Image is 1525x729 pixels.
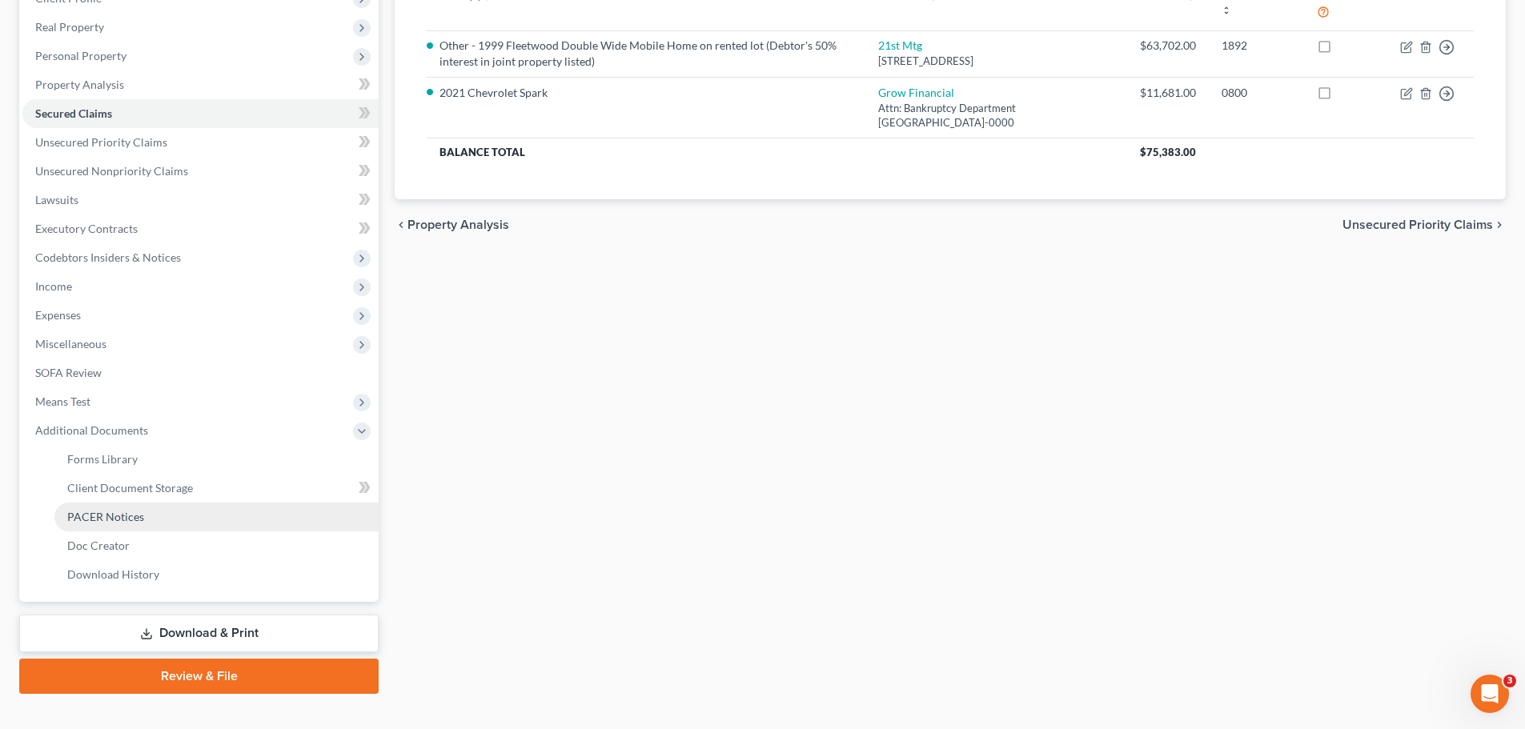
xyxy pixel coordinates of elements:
[35,164,188,178] span: Unsecured Nonpriority Claims
[407,218,509,231] span: Property Analysis
[1342,218,1506,231] button: Unsecured Priority Claims chevron_right
[54,560,379,589] a: Download History
[1140,85,1196,101] div: $11,681.00
[35,337,106,350] span: Miscellaneous
[22,157,379,186] a: Unsecured Nonpriority Claims
[54,531,379,560] a: Doc Creator
[395,218,509,231] button: chevron_left Property Analysis
[1342,218,1493,231] span: Unsecured Priority Claims
[35,193,78,206] span: Lawsuits
[35,49,126,62] span: Personal Property
[1140,38,1196,54] div: $63,702.00
[67,481,193,495] span: Client Document Storage
[35,308,81,322] span: Expenses
[67,510,144,523] span: PACER Notices
[54,445,379,474] a: Forms Library
[1222,38,1290,54] div: 1892
[35,366,102,379] span: SOFA Review
[1471,675,1509,713] iframe: Intercom live chat
[54,474,379,503] a: Client Document Storage
[19,659,379,694] a: Review & File
[395,218,407,231] i: chevron_left
[22,214,379,243] a: Executory Contracts
[1493,218,1506,231] i: chevron_right
[427,138,1127,166] th: Balance Total
[35,279,72,293] span: Income
[1140,146,1196,158] span: $75,383.00
[35,222,138,235] span: Executory Contracts
[878,54,1114,69] div: [STREET_ADDRESS]
[1222,6,1231,15] i: unfold_more
[35,423,148,437] span: Additional Documents
[878,86,954,99] a: Grow Financial
[35,135,167,149] span: Unsecured Priority Claims
[67,567,159,581] span: Download History
[35,250,181,264] span: Codebtors Insiders & Notices
[19,615,379,652] a: Download & Print
[22,70,379,99] a: Property Analysis
[54,503,379,531] a: PACER Notices
[22,128,379,157] a: Unsecured Priority Claims
[35,106,112,120] span: Secured Claims
[439,85,852,101] li: 2021 Chevrolet Spark
[878,38,922,52] a: 21st Mtg
[1222,85,1290,101] div: 0800
[1503,675,1516,687] span: 3
[35,395,90,408] span: Means Test
[67,452,138,466] span: Forms Library
[22,186,379,214] a: Lawsuits
[439,38,852,70] li: Other - 1999 Fleetwood Double Wide Mobile Home on rented lot (Debtor's 50% interest in joint prop...
[35,78,124,91] span: Property Analysis
[22,358,379,387] a: SOFA Review
[67,539,130,552] span: Doc Creator
[35,20,104,34] span: Real Property
[22,99,379,128] a: Secured Claims
[878,101,1114,130] div: Attn: Bankruptcy Department [GEOGRAPHIC_DATA]-0000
